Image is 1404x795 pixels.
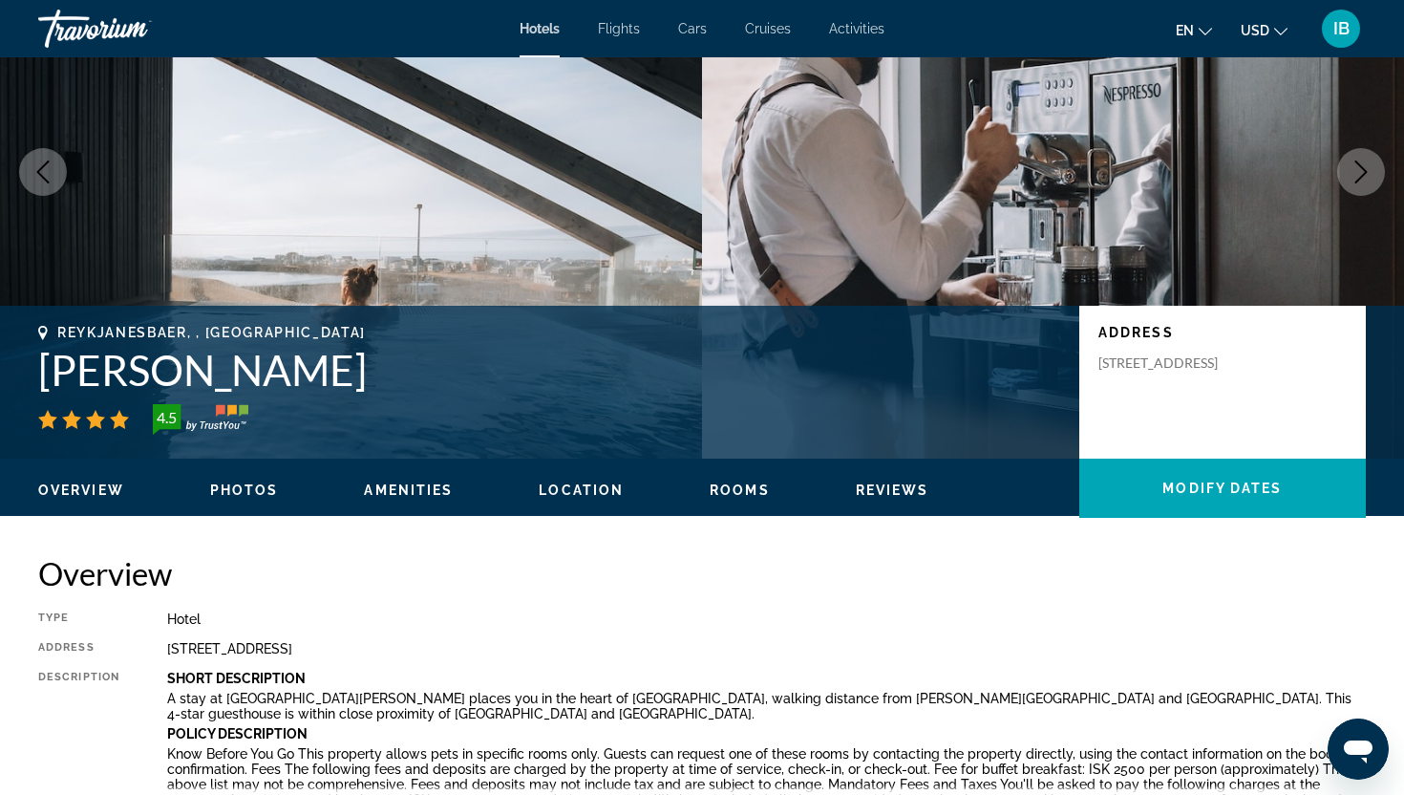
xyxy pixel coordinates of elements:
[1098,355,1251,372] p: [STREET_ADDRESS]
[364,483,453,498] span: Amenities
[19,148,67,196] button: Previous image
[167,671,306,686] b: Short Description
[38,345,1060,395] h1: [PERSON_NAME]
[1241,23,1269,38] span: USD
[520,21,560,36] a: Hotels
[38,4,229,54] a: Travorium
[1162,481,1282,496] span: Modify Dates
[1316,9,1366,49] button: User Menu
[153,404,248,435] img: TrustYou guest rating badge
[167,691,1366,721] p: A stay at [GEOGRAPHIC_DATA][PERSON_NAME] places you in the heart of [GEOGRAPHIC_DATA], walking di...
[539,483,624,498] span: Location
[1176,23,1194,38] span: en
[1176,16,1212,44] button: Change language
[539,482,624,499] button: Location
[167,726,308,741] b: Policy Description
[1333,19,1350,38] span: IB
[598,21,640,36] a: Flights
[364,482,453,499] button: Amenities
[38,641,119,656] div: Address
[1241,16,1287,44] button: Change currency
[1337,148,1385,196] button: Next image
[678,21,707,36] a: Cars
[829,21,884,36] a: Activities
[147,406,185,429] div: 4.5
[210,482,279,499] button: Photos
[856,482,929,499] button: Reviews
[38,554,1366,592] h2: Overview
[1098,325,1347,340] p: Address
[167,641,1366,656] div: [STREET_ADDRESS]
[856,483,929,498] span: Reviews
[1079,459,1366,518] button: Modify Dates
[745,21,791,36] a: Cruises
[710,483,770,498] span: Rooms
[57,325,366,340] span: Reykjanesbaer, , [GEOGRAPHIC_DATA]
[38,482,124,499] button: Overview
[167,612,1366,627] div: Hotel
[38,483,124,498] span: Overview
[38,612,119,627] div: Type
[210,483,279,498] span: Photos
[710,482,770,499] button: Rooms
[1328,719,1389,780] iframe: Кнопка для запуску вікна повідомлень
